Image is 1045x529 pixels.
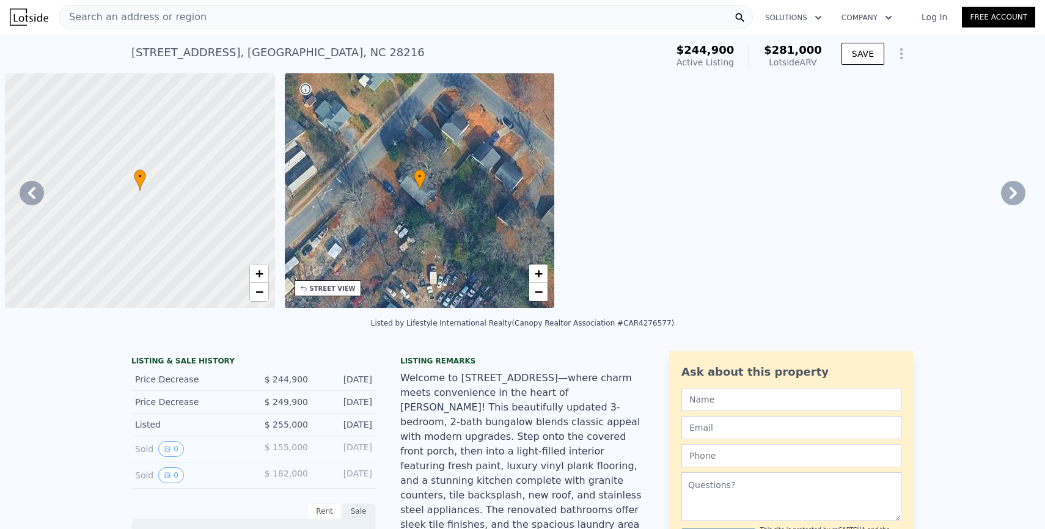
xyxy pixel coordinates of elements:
[676,43,735,56] span: $244,900
[342,503,376,519] div: Sale
[134,169,146,191] div: •
[764,56,822,68] div: Lotside ARV
[250,283,268,301] a: Zoom out
[676,57,734,67] span: Active Listing
[318,396,372,408] div: [DATE]
[529,264,548,283] a: Zoom in
[681,388,901,411] input: Name
[135,418,244,431] div: Listed
[310,284,356,293] div: STREET VIEW
[10,9,48,26] img: Lotside
[265,397,308,407] span: $ 249,900
[371,319,674,327] div: Listed by Lifestyle International Realty (Canopy Realtor Association #CAR4276577)
[158,441,184,457] button: View historical data
[535,284,543,299] span: −
[135,373,244,385] div: Price Decrease
[131,44,425,61] div: [STREET_ADDRESS] , [GEOGRAPHIC_DATA] , NC 28216
[135,467,244,483] div: Sold
[59,10,207,24] span: Search an address or region
[318,373,372,385] div: [DATE]
[832,7,902,29] button: Company
[414,169,426,191] div: •
[265,374,308,384] span: $ 244,900
[135,396,244,408] div: Price Decrease
[135,441,244,457] div: Sold
[134,171,146,182] span: •
[681,416,901,439] input: Email
[889,42,914,66] button: Show Options
[755,7,832,29] button: Solutions
[414,171,426,182] span: •
[318,418,372,431] div: [DATE]
[307,503,342,519] div: Rent
[764,43,822,56] span: $281,000
[265,442,308,452] span: $ 155,000
[265,469,308,478] span: $ 182,000
[131,356,376,368] div: LISTING & SALE HISTORY
[842,43,884,65] button: SAVE
[681,444,901,467] input: Phone
[250,264,268,283] a: Zoom in
[255,266,263,281] span: +
[158,467,184,483] button: View historical data
[400,356,645,366] div: Listing remarks
[265,420,308,429] span: $ 255,000
[318,467,372,483] div: [DATE]
[962,7,1035,27] a: Free Account
[255,284,263,299] span: −
[318,441,372,457] div: [DATE]
[907,11,962,23] a: Log In
[681,363,901,381] div: Ask about this property
[535,266,543,281] span: +
[529,283,548,301] a: Zoom out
